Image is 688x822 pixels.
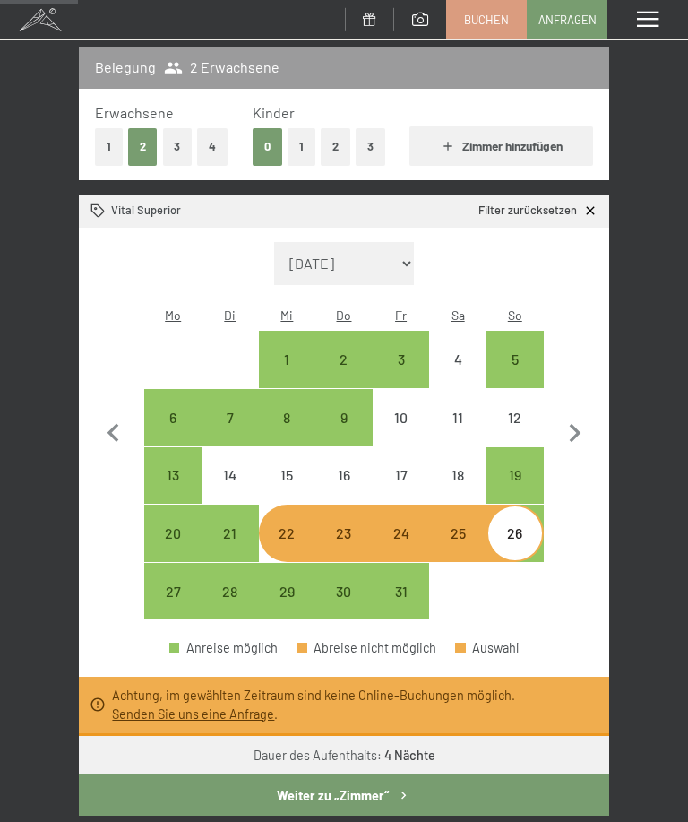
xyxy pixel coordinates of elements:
[144,447,202,505] div: Mon Oct 13 2025
[202,389,259,446] div: Anreise möglich
[486,447,544,505] div: Anreise möglich
[373,331,430,388] div: Fri Oct 03 2025
[254,747,435,765] div: Dauer des Aufenthalts:
[146,584,200,638] div: 27
[429,447,486,505] div: Anreise nicht möglich
[409,126,593,166] button: Zimmer hinzufügen
[202,505,259,562] div: Anreise möglich
[253,128,282,165] button: 0
[203,411,257,464] div: 7
[203,584,257,638] div: 28
[202,505,259,562] div: Tue Oct 21 2025
[165,307,181,323] abbr: Montag
[163,128,193,165] button: 3
[95,242,133,621] button: Vorheriger Monat
[486,331,544,388] div: Sun Oct 05 2025
[429,389,486,446] div: Anreise nicht möglich
[315,563,373,620] div: Thu Oct 30 2025
[431,468,485,522] div: 18
[112,687,598,722] div: Achtung, im gewählten Zeitraum sind keine Online-Buchungen möglich. .
[508,307,522,323] abbr: Sonntag
[144,505,202,562] div: Mon Oct 20 2025
[321,128,350,165] button: 2
[280,307,293,323] abbr: Mittwoch
[224,307,236,323] abbr: Dienstag
[317,411,371,464] div: 9
[202,563,259,620] div: Tue Oct 28 2025
[429,505,486,562] div: Sat Oct 25 2025
[373,389,430,446] div: Anreise nicht möglich
[317,468,371,522] div: 16
[373,447,430,505] div: Anreise nicht möglich
[374,352,428,406] div: 3
[556,242,594,621] button: Nächster Monat
[374,526,428,580] div: 24
[259,563,316,620] div: Wed Oct 29 2025
[373,447,430,505] div: Fri Oct 17 2025
[90,203,106,219] svg: Zimmer
[373,505,430,562] div: Fri Oct 24 2025
[429,331,486,388] div: Sat Oct 04 2025
[146,468,200,522] div: 13
[253,104,295,121] span: Kinder
[259,389,316,446] div: Wed Oct 08 2025
[538,12,597,28] span: Anfragen
[395,307,407,323] abbr: Freitag
[317,526,371,580] div: 23
[429,505,486,562] div: Anreise möglich
[259,447,316,505] div: Wed Oct 15 2025
[297,642,436,654] div: Abreise nicht möglich
[486,505,544,562] div: Sun Oct 26 2025
[259,563,316,620] div: Anreise möglich
[112,706,274,722] a: Senden Sie uns eine Anfrage
[455,642,519,654] div: Auswahl
[259,331,316,388] div: Wed Oct 01 2025
[431,526,485,580] div: 25
[144,389,202,446] div: Anreise möglich
[95,128,123,165] button: 1
[90,203,181,219] div: Vital Superior
[128,128,158,165] button: 2
[373,505,430,562] div: Anreise nicht möglich
[79,774,609,816] button: Weiter zu „Zimmer“
[164,57,279,77] span: 2 Erwachsene
[486,331,544,388] div: Anreise möglich
[259,331,316,388] div: Anreise möglich
[259,389,316,446] div: Anreise möglich
[315,331,373,388] div: Anreise möglich
[169,642,278,654] div: Anreise möglich
[429,331,486,388] div: Anreise nicht möglich
[315,505,373,562] div: Thu Oct 23 2025
[374,584,428,638] div: 31
[315,331,373,388] div: Thu Oct 02 2025
[486,389,544,446] div: Sun Oct 12 2025
[261,468,314,522] div: 15
[259,505,316,562] div: Anreise nicht möglich
[144,563,202,620] div: Anreise möglich
[144,563,202,620] div: Mon Oct 27 2025
[203,526,257,580] div: 21
[478,203,598,219] a: Filter zurücksetzen
[203,468,257,522] div: 14
[488,526,542,580] div: 26
[447,1,526,39] a: Buchen
[202,563,259,620] div: Anreise möglich
[356,128,385,165] button: 3
[384,748,435,763] b: 4 Nächte
[315,447,373,505] div: Thu Oct 16 2025
[202,389,259,446] div: Tue Oct 07 2025
[486,447,544,505] div: Sun Oct 19 2025
[317,352,371,406] div: 2
[144,447,202,505] div: Anreise möglich
[315,505,373,562] div: Anreise nicht möglich
[431,411,485,464] div: 11
[144,505,202,562] div: Anreise möglich
[261,584,314,638] div: 29
[259,505,316,562] div: Wed Oct 22 2025
[202,447,259,505] div: Anreise nicht möglich
[261,526,314,580] div: 22
[336,307,351,323] abbr: Donnerstag
[202,447,259,505] div: Tue Oct 14 2025
[146,526,200,580] div: 20
[373,563,430,620] div: Fri Oct 31 2025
